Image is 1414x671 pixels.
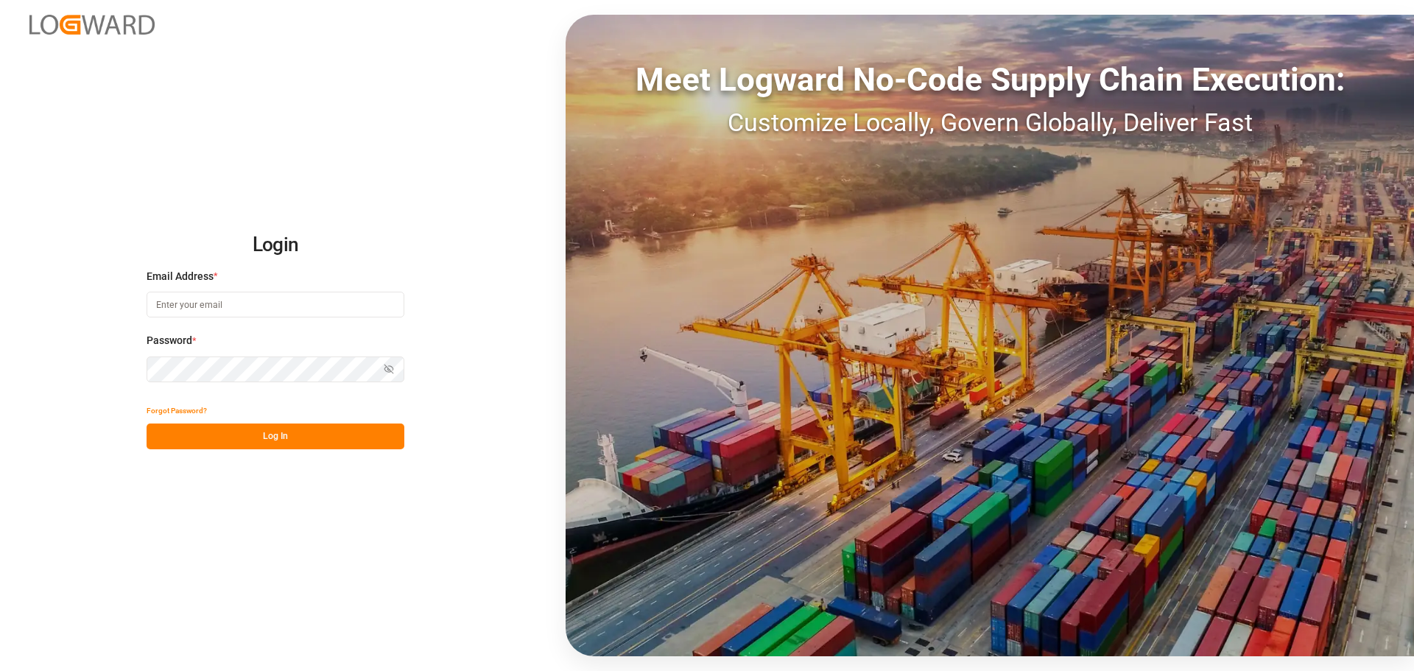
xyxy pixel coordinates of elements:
[29,15,155,35] img: Logward_new_orange.png
[147,269,214,284] span: Email Address
[566,104,1414,141] div: Customize Locally, Govern Globally, Deliver Fast
[566,55,1414,104] div: Meet Logward No-Code Supply Chain Execution:
[147,424,404,449] button: Log In
[147,222,404,269] h2: Login
[147,398,207,424] button: Forgot Password?
[147,292,404,317] input: Enter your email
[147,333,192,348] span: Password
